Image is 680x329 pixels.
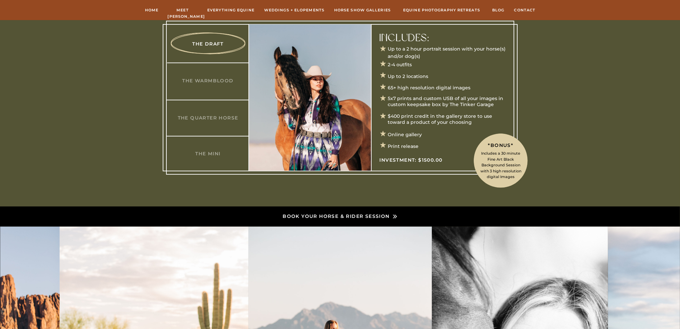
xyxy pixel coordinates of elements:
[282,213,390,221] a: Book your horse & rider session
[492,7,505,13] a: Blog
[401,7,483,13] a: Equine Photography Retreats
[176,77,240,84] a: The Warmblood
[388,73,473,80] p: Up to 2 locations
[380,33,472,41] p: Includes:
[388,143,473,150] p: Print release
[388,95,507,107] p: 5x7 prints and custom USB of all your images in custom keepsake box by The Tinker Garage
[380,156,460,163] p: Investment: $1500.00
[176,150,240,157] a: The Mini
[207,7,255,13] a: Everything Equine
[388,84,473,91] p: 65+ high resolution digital images
[388,113,507,125] p: $400 print credit in the gallery store to use toward a product of your choosing
[480,151,522,181] p: Includes a 30 minute Fine Art Black Background Session with 3 high resolution digital Images
[388,131,473,138] p: Online gallery
[514,7,536,13] a: Contact
[264,7,325,13] a: Weddings + Elopements
[333,7,392,13] a: hORSE sHOW gALLERIES
[388,45,507,61] p: Up to a 2 hour portrait session with your horse(s) and/or dog(s)
[388,61,473,68] p: 2-4 outfits
[145,7,159,13] a: Home
[176,114,240,121] a: The Quarter Horse
[168,7,198,13] a: Meet [PERSON_NAME]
